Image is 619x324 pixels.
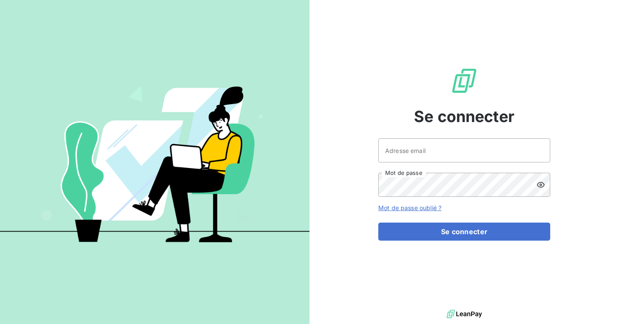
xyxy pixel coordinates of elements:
a: Mot de passe oublié ? [378,204,441,211]
span: Se connecter [414,105,515,128]
button: Se connecter [378,223,550,241]
img: logo [447,308,482,321]
img: Logo LeanPay [450,67,478,95]
input: placeholder [378,138,550,162]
